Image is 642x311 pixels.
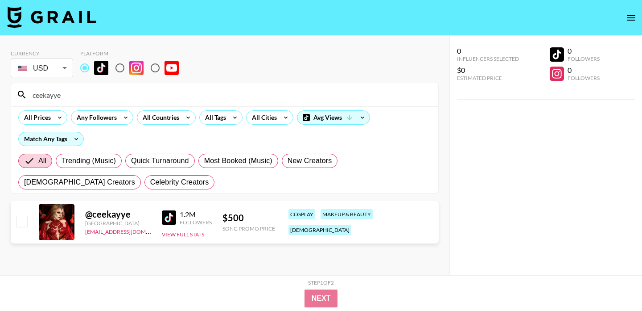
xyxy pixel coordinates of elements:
[62,155,116,166] span: Trending (Music)
[38,155,46,166] span: All
[288,209,315,219] div: cosplay
[297,111,370,124] div: Avg Views
[80,50,186,57] div: Platform
[568,46,600,55] div: 0
[457,55,519,62] div: Influencers Selected
[622,9,640,27] button: open drawer
[162,210,176,225] img: TikTok
[457,46,519,55] div: 0
[24,177,135,188] span: [DEMOGRAPHIC_DATA] Creators
[568,66,600,75] div: 0
[94,61,108,75] img: TikTok
[12,60,71,76] div: USD
[568,55,600,62] div: Followers
[27,88,433,102] input: Search by User Name
[7,6,96,28] img: Grail Talent
[308,279,334,286] div: Step 1 of 2
[85,227,175,235] a: [EMAIL_ADDRESS][DOMAIN_NAME]
[19,111,53,124] div: All Prices
[150,177,209,188] span: Celebrity Creators
[85,209,151,220] div: @ ceekayye
[19,132,83,146] div: Match Any Tags
[131,155,189,166] span: Quick Turnaround
[11,50,73,57] div: Currency
[457,75,519,81] div: Estimated Price
[200,111,228,124] div: All Tags
[129,61,144,75] img: Instagram
[305,290,338,307] button: Next
[222,212,275,223] div: $ 500
[288,155,332,166] span: New Creators
[85,220,151,227] div: [GEOGRAPHIC_DATA]
[247,111,279,124] div: All Cities
[137,111,181,124] div: All Countries
[321,209,373,219] div: makeup & beauty
[568,75,600,81] div: Followers
[180,219,212,226] div: Followers
[165,61,179,75] img: YouTube
[162,231,204,238] button: View Full Stats
[288,225,351,235] div: [DEMOGRAPHIC_DATA]
[180,210,212,219] div: 1.2M
[457,66,519,75] div: $0
[71,111,119,124] div: Any Followers
[204,155,272,166] span: Most Booked (Music)
[597,266,631,300] iframe: Drift Widget Chat Controller
[222,225,275,232] div: Song Promo Price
